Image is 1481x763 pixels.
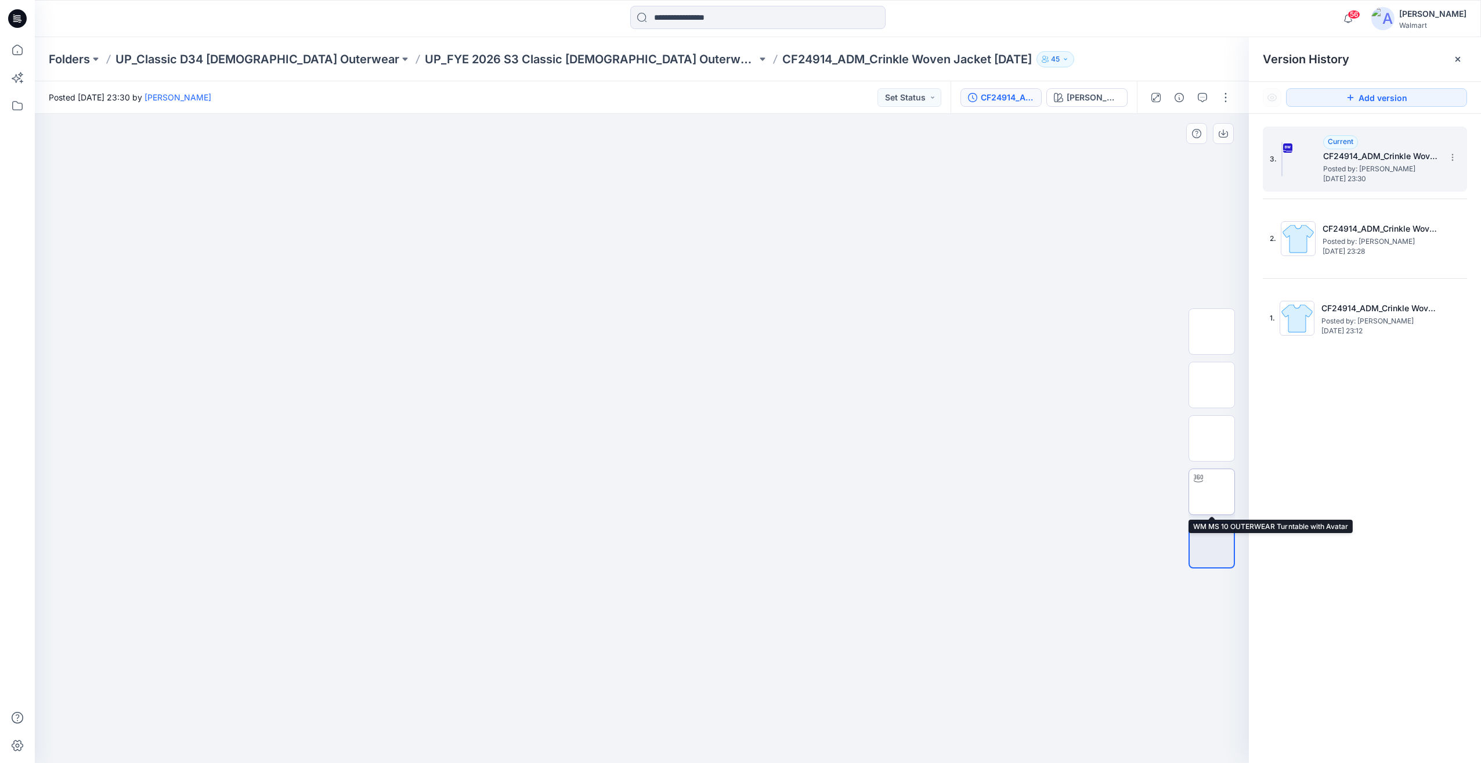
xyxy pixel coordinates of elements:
button: Add version [1286,88,1467,107]
button: 45 [1036,51,1074,67]
div: CF24914_ADM_Crinkle Woven Jacket 02OCT24 [981,91,1034,104]
a: UP_FYE 2026 S3 Classic [DEMOGRAPHIC_DATA] Outerwear [425,51,757,67]
h5: CF24914_ADM_Crinkle Woven Jacket 02OCT24 [1323,222,1439,236]
img: CF24914_ADM_Crinkle Woven Jacket 02OCT24 [1280,301,1314,336]
button: Show Hidden Versions [1263,88,1281,107]
span: 2. [1270,233,1276,244]
span: 56 [1348,10,1360,19]
p: 45 [1051,53,1060,66]
span: Current [1328,137,1353,146]
span: [DATE] 23:28 [1323,247,1439,255]
span: Version History [1263,52,1349,66]
button: Close [1453,55,1462,64]
h5: CF24914_ADM_Crinkle Woven Jacket 02OCT24 [1321,301,1437,315]
span: 3. [1270,154,1277,164]
a: [PERSON_NAME] [145,92,211,102]
span: Posted by: Chantal Blommerde [1323,236,1439,247]
span: [DATE] 23:12 [1321,327,1437,335]
span: Posted by: Chantal Blommerde [1323,163,1439,175]
img: CF24914_ADM_Crinkle Woven Jacket 02OCT24 [1281,221,1316,256]
button: Details [1170,88,1189,107]
button: [PERSON_NAME] / Brushed Nickel [1046,88,1128,107]
span: [DATE] 23:30 [1323,175,1439,183]
p: CF24914_ADM_Crinkle Woven Jacket [DATE] [782,51,1032,67]
div: Walmart [1399,21,1466,30]
span: Posted [DATE] 23:30 by [49,91,211,103]
a: UP_Classic D34 [DEMOGRAPHIC_DATA] Outerwear [115,51,399,67]
a: Folders [49,51,90,67]
div: [PERSON_NAME] / Brushed Nickel [1067,91,1120,104]
img: avatar [1371,7,1395,30]
span: 1. [1270,313,1275,323]
h5: CF24914_ADM_Crinkle Woven Jacket 02OCT24 [1323,149,1439,163]
span: Posted by: Chantal Blommerde [1321,315,1437,327]
button: CF24914_ADM_Crinkle Woven Jacket [DATE] [960,88,1042,107]
div: [PERSON_NAME] [1399,7,1466,21]
img: CF24914_ADM_Crinkle Woven Jacket 02OCT24 [1281,142,1283,177]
